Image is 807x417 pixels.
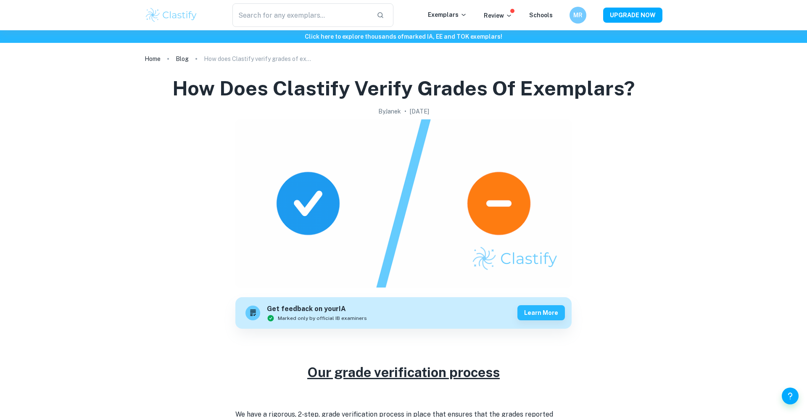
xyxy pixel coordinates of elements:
[204,54,313,63] p: How does Clastify verify grades of exemplars?
[378,107,401,116] h2: By Janek
[235,119,572,288] img: How does Clastify verify grades of exemplars? cover image
[232,3,370,27] input: Search for any exemplars...
[410,107,429,116] h2: [DATE]
[235,297,572,329] a: Get feedback on yourIAMarked only by official IB examinersLearn more
[278,314,367,322] span: Marked only by official IB examiners
[172,75,635,102] h1: How does Clastify verify grades of exemplars?
[484,11,512,20] p: Review
[145,53,161,65] a: Home
[517,305,565,320] button: Learn more
[428,10,467,19] p: Exemplars
[570,7,586,24] button: MR
[176,53,189,65] a: Blog
[573,11,583,20] h6: MR
[782,388,799,404] button: Help and Feedback
[145,7,198,24] img: Clastify logo
[307,364,500,380] u: Our grade verification process
[267,304,367,314] h6: Get feedback on your IA
[2,32,805,41] h6: Click here to explore thousands of marked IA, EE and TOK exemplars !
[529,12,553,18] a: Schools
[603,8,662,23] button: UPGRADE NOW
[404,107,406,116] p: •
